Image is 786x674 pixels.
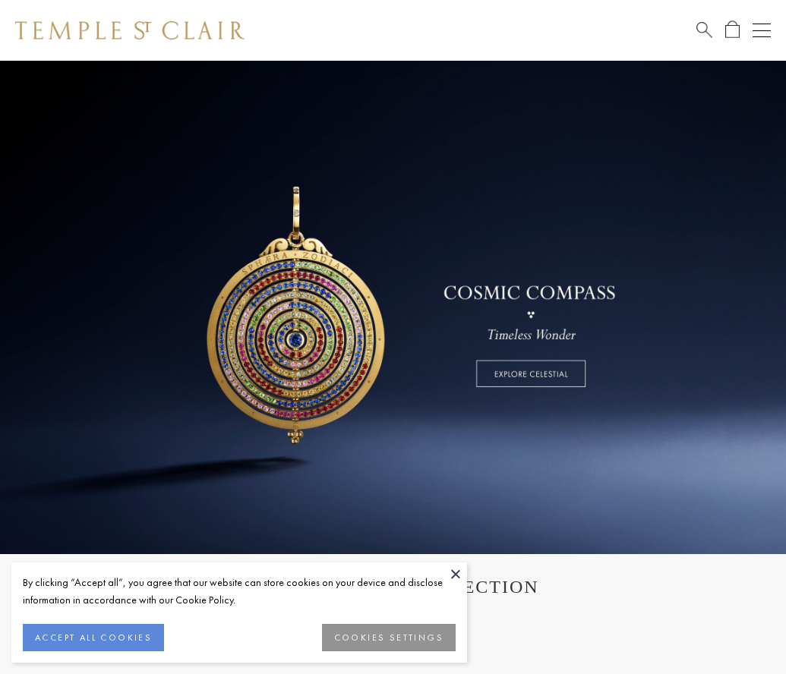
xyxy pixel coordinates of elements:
a: Search [696,20,712,39]
a: Open Shopping Bag [725,20,740,39]
button: Open navigation [753,21,771,39]
button: COOKIES SETTINGS [322,624,456,651]
div: By clicking “Accept all”, you agree that our website can store cookies on your device and disclos... [23,574,456,609]
button: ACCEPT ALL COOKIES [23,624,164,651]
img: Temple St. Clair [15,21,245,39]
